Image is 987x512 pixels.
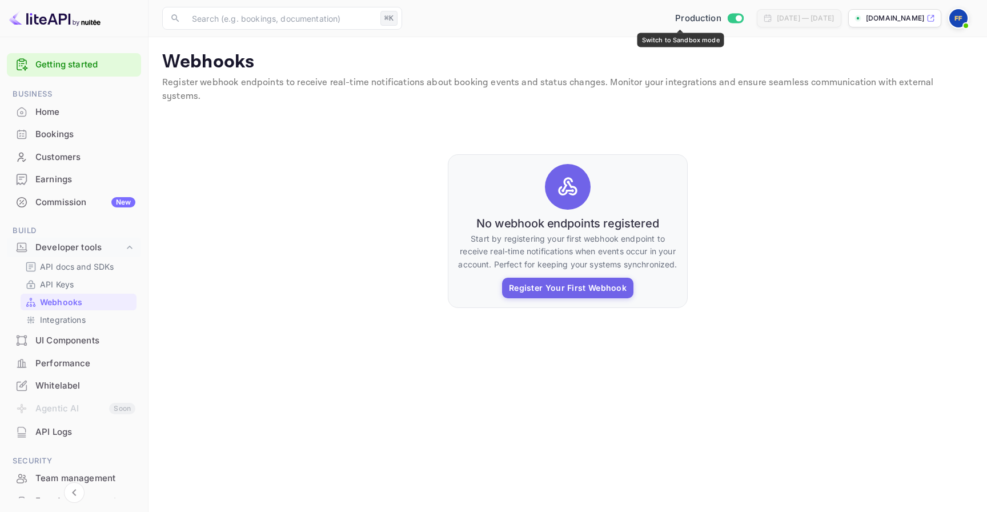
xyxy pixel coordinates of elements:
[35,151,135,164] div: Customers
[502,278,633,298] button: Register Your First Webhook
[21,311,137,328] div: Integrations
[7,375,141,397] div: Whitelabel
[40,278,74,290] p: API Keys
[7,467,141,490] div: Team management
[637,33,724,47] div: Switch to Sandbox mode
[7,421,141,442] a: API Logs
[7,88,141,101] span: Business
[25,278,132,290] a: API Keys
[7,169,141,191] div: Earnings
[9,9,101,27] img: LiteAPI logo
[35,106,135,119] div: Home
[7,123,141,145] a: Bookings
[111,197,135,207] div: New
[7,225,141,237] span: Build
[21,294,137,310] div: Webhooks
[476,217,659,230] h6: No webhook endpoints registered
[35,173,135,186] div: Earnings
[7,353,141,375] div: Performance
[7,421,141,443] div: API Logs
[380,11,398,26] div: ⌘K
[35,379,135,393] div: Whitelabel
[866,13,924,23] p: [DOMAIN_NAME]
[7,191,141,214] div: CommissionNew
[35,128,135,141] div: Bookings
[777,13,834,23] div: [DATE] — [DATE]
[7,101,141,122] a: Home
[7,330,141,352] div: UI Components
[35,196,135,209] div: Commission
[675,12,721,25] span: Production
[7,467,141,489] a: Team management
[25,314,132,326] a: Integrations
[7,375,141,396] a: Whitelabel
[40,314,86,326] p: Integrations
[35,472,135,485] div: Team management
[25,261,132,273] a: API docs and SDKs
[35,357,135,370] div: Performance
[7,353,141,374] a: Performance
[35,58,135,71] a: Getting started
[162,76,973,103] p: Register webhook endpoints to receive real-time notifications about booking events and status cha...
[458,233,678,271] p: Start by registering your first webhook endpoint to receive real-time notifications when events o...
[7,238,141,258] div: Developer tools
[949,9,968,27] img: fff fff
[35,241,124,254] div: Developer tools
[35,426,135,439] div: API Logs
[185,7,376,30] input: Search (e.g. bookings, documentation)
[7,330,141,351] a: UI Components
[7,101,141,123] div: Home
[7,455,141,467] span: Security
[40,261,114,273] p: API docs and SDKs
[35,495,135,508] div: Fraud management
[64,482,85,503] button: Collapse navigation
[7,191,141,213] a: CommissionNew
[162,51,973,74] p: Webhooks
[7,169,141,190] a: Earnings
[40,296,82,308] p: Webhooks
[21,258,137,275] div: API docs and SDKs
[671,12,748,25] div: Switch to Sandbox mode
[7,146,141,167] a: Customers
[7,53,141,77] div: Getting started
[25,296,132,308] a: Webhooks
[35,334,135,347] div: UI Components
[7,123,141,146] div: Bookings
[7,146,141,169] div: Customers
[21,276,137,293] div: API Keys
[7,490,141,511] a: Fraud management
